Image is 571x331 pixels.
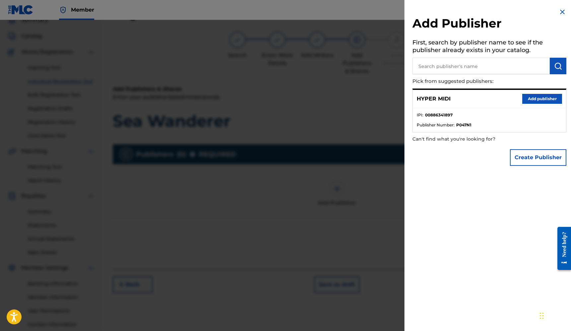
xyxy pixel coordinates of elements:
[412,132,529,146] p: Can't find what you're looking for?
[417,122,455,128] span: Publisher Number :
[417,112,423,118] span: IPI :
[552,222,571,275] iframe: Resource Center
[412,37,566,58] h5: First, search by publisher name to see if the publisher already exists in your catalog.
[540,306,544,326] div: Drag
[59,6,67,14] img: Top Rightsholder
[522,94,562,104] button: Add publisher
[71,6,94,14] span: Member
[417,95,451,103] p: HYPER MIDI
[412,58,550,74] input: Search publisher's name
[510,149,566,166] button: Create Publisher
[554,62,562,70] img: Search Works
[412,74,529,89] p: Pick from suggested publishers:
[425,112,453,118] strong: 00886341897
[456,122,471,128] strong: P047N1
[412,16,566,33] h2: Add Publisher
[538,299,571,331] iframe: Chat Widget
[8,5,34,15] img: MLC Logo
